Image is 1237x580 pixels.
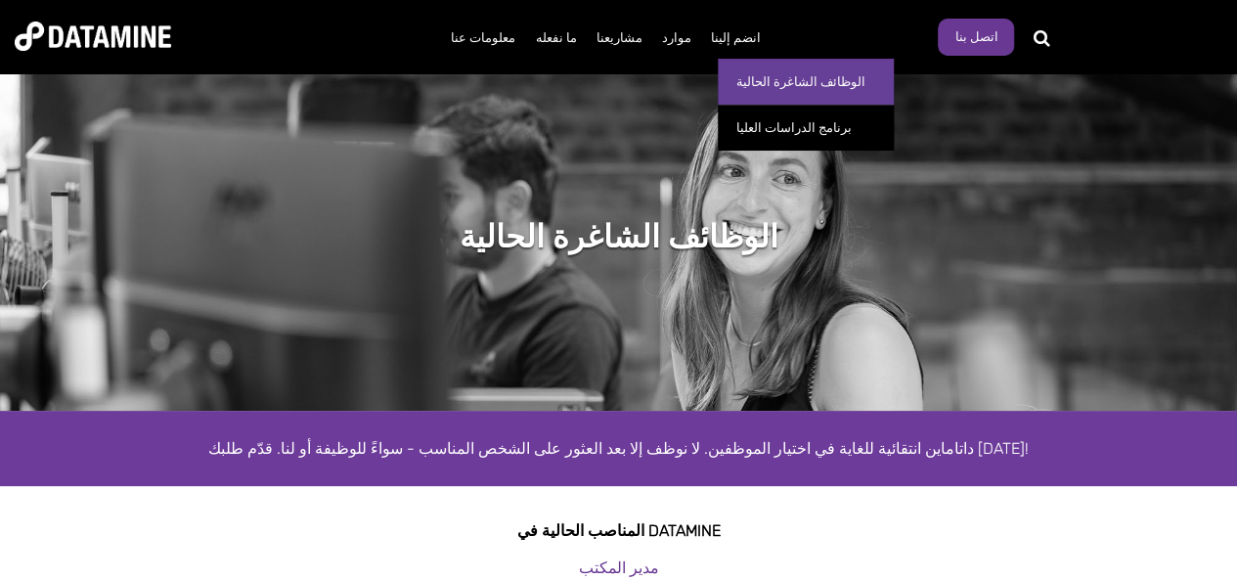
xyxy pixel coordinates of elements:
[517,521,721,540] font: المناصب الحالية في datamine
[579,558,659,577] a: مدير المكتب
[208,439,1029,458] font: داتاماين انتقائية للغاية في اختيار الموظفين. لا نوظف إلا بعد العثور على الشخص المناسب - سواءً للو...
[596,30,641,45] font: مشاريعنا
[735,74,864,89] font: الوظائف الشاغرة الحالية
[460,218,778,255] font: الوظائف الشاغرة الحالية
[710,30,760,45] font: انضم إلينا
[15,22,171,51] img: داتا مين
[954,29,997,44] font: اتصل بنا
[451,30,515,45] font: معلومات عنا
[661,30,690,45] font: موارد
[735,120,851,135] font: برنامج الدراسات العليا
[535,30,576,45] font: ما نفعله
